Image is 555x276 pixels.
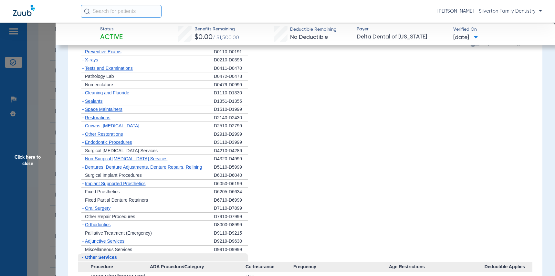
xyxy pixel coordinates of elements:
[214,213,248,221] div: D7910-D7999
[85,123,139,128] span: Crowns, [MEDICAL_DATA]
[214,64,248,73] div: D0411-D0470
[81,5,162,18] input: Search for patients
[246,262,293,272] span: Co-Insurance
[85,74,114,79] span: Pathology Lab
[85,189,120,194] span: Fixed Prosthetics
[85,206,110,211] span: Oral Surgery
[453,26,544,33] span: Verified On
[81,90,84,95] span: +
[214,48,248,56] div: D0110-D0191
[194,26,239,33] span: Benefits Remaining
[214,246,248,254] div: D9910-D9999
[214,97,248,106] div: D1351-D1355
[485,262,532,272] span: Deductible Applies
[213,35,239,40] span: / $1,500.00
[214,188,248,196] div: D6205-D6634
[85,99,102,104] span: Sealants
[214,105,248,114] div: D1510-D1999
[523,245,555,276] iframe: Chat Widget
[85,239,124,244] span: Adjunctive Services
[85,132,123,137] span: Other Restorations
[389,262,485,272] span: Age Restrictions
[85,165,202,170] span: Dentures, Denture Adjustments, Denture Repairs, Relining
[85,197,148,203] span: Fixed Partial Denture Retainers
[81,132,84,137] span: +
[81,206,84,211] span: +
[214,237,248,246] div: D9219-D9630
[85,230,152,236] span: Palliative Treatment (Emergency)
[85,140,132,145] span: Endodontic Procedures
[85,49,121,54] span: Preventive Exams
[214,204,248,213] div: D7110-D7899
[81,123,84,128] span: +
[214,155,248,163] div: D4320-D4999
[290,26,337,33] span: Deductible Remaining
[214,89,248,97] div: D1110-D1330
[84,8,90,14] img: Search Icon
[81,49,84,54] span: +
[85,82,113,87] span: Nomenclature
[85,148,158,153] span: Surgical [MEDICAL_DATA] Services
[85,57,98,62] span: X-rays
[214,114,248,122] div: D2140-D2430
[214,229,248,238] div: D9110-D9215
[214,180,248,188] div: D6050-D6199
[81,165,84,170] span: +
[81,255,83,260] span: -
[194,34,213,41] span: $0.00
[214,122,248,130] div: D2510-D2799
[357,26,448,33] span: Payer
[81,181,84,186] span: +
[81,57,84,62] span: +
[214,56,248,64] div: D0210-D0396
[78,262,150,272] span: Procedure
[214,221,248,229] div: D8000-D8999
[214,72,248,81] div: D0472-D0478
[81,107,84,112] span: +
[85,255,117,260] span: Other Services
[453,34,478,42] span: [DATE]
[85,156,167,161] span: Non-Surgical [MEDICAL_DATA] Services
[85,90,129,95] span: Cleaning and Fluoride
[85,181,146,186] span: Implant Supported Prosthetics
[357,33,448,41] span: Delta Dental of [US_STATE]
[81,222,84,227] span: +
[437,8,542,15] span: [PERSON_NAME] - Silverton Family Dentistry
[100,26,123,33] span: Status
[81,140,84,145] span: +
[290,34,328,40] span: No Deductible
[85,107,122,112] span: Space Maintainers
[85,66,133,71] span: Tests and Examinations
[81,156,84,161] span: +
[81,239,84,244] span: +
[214,147,248,155] div: D4210-D4286
[81,66,84,71] span: +
[81,99,84,104] span: +
[85,247,132,252] span: Miscellaneous Services
[214,171,248,180] div: D6010-D6040
[214,138,248,147] div: D3110-D3999
[214,81,248,89] div: D0479-D0999
[293,262,389,272] span: Frequency
[85,115,110,120] span: Restorations
[81,115,84,120] span: +
[214,130,248,139] div: D2910-D2999
[85,173,142,178] span: Surgical Implant Procedures
[214,163,248,172] div: D5110-D5999
[100,33,123,42] span: Active
[85,222,110,227] span: Orthodontics
[214,196,248,205] div: D6710-D6999
[13,5,35,16] img: Zuub Logo
[150,262,246,272] span: ADA Procedure/Category
[85,214,135,219] span: Other Repair Procedures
